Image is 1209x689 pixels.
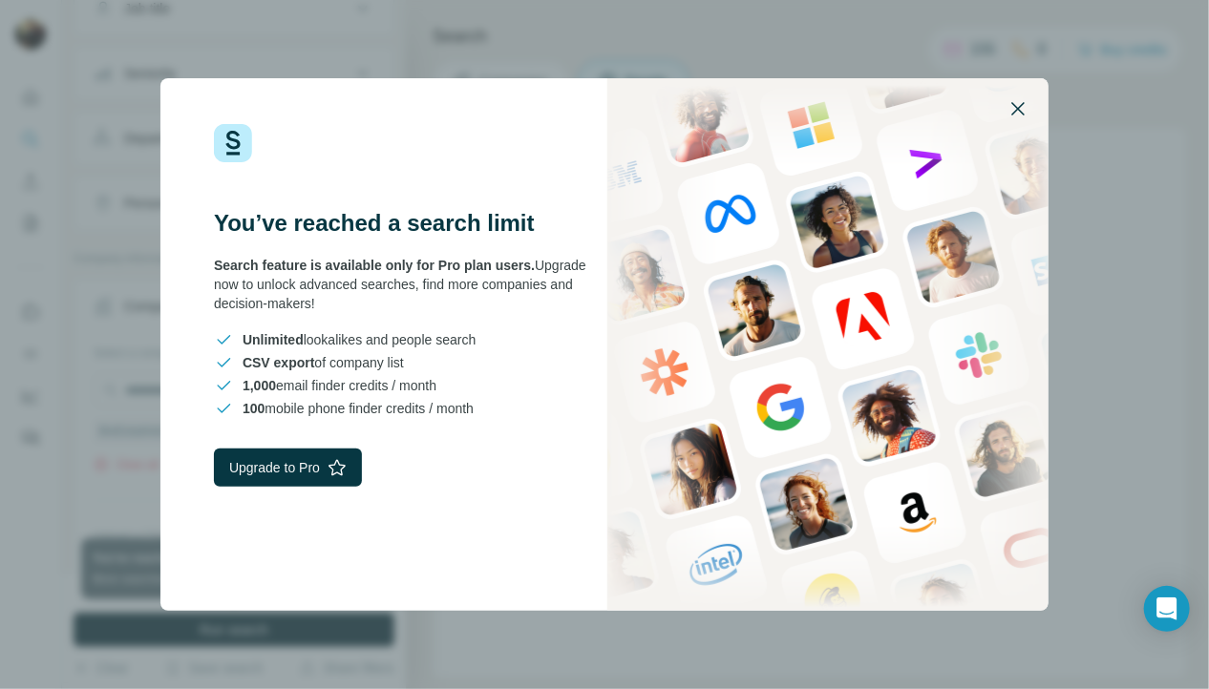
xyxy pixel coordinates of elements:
[243,332,304,347] span: Unlimited
[607,78,1049,611] img: Surfe Stock Photo - showing people and technologies
[243,401,265,416] span: 100
[214,258,535,273] span: Search feature is available only for Pro plan users.
[243,376,436,395] span: email finder credits / month
[243,399,474,418] span: mobile phone finder credits / month
[243,330,476,349] span: lookalikes and people search
[214,208,604,239] h3: You’ve reached a search limit
[214,124,252,162] img: Surfe Logo
[243,378,276,393] span: 1,000
[1144,586,1190,632] div: Open Intercom Messenger
[243,353,404,372] span: of company list
[243,355,314,370] span: CSV export
[214,256,604,313] div: Upgrade now to unlock advanced searches, find more companies and decision-makers!
[214,449,362,487] button: Upgrade to Pro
